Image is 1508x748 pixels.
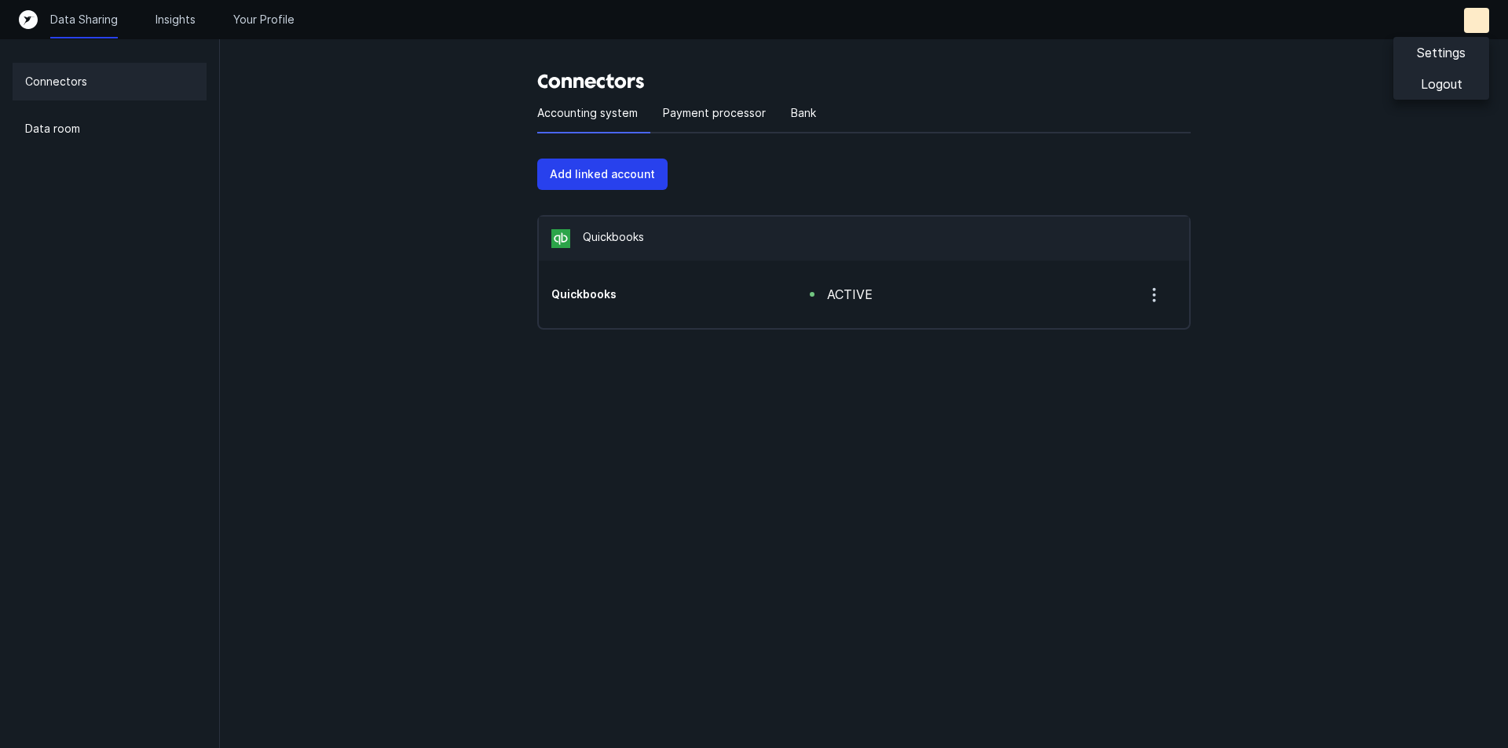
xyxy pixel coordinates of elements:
[50,12,118,27] a: Data Sharing
[233,12,295,27] a: Your Profile
[583,229,644,248] p: Quickbooks
[13,63,207,100] a: Connectors
[551,286,759,302] h5: Quickbooks
[663,104,766,122] p: Payment processor
[537,159,668,190] button: Add linked account
[537,69,1191,94] h3: Connectors
[25,119,80,138] p: Data room
[551,286,759,302] div: account ending
[13,110,207,148] a: Data room
[156,12,196,27] a: Insights
[1417,43,1466,62] p: Settings
[791,104,816,122] p: Bank
[1421,75,1462,93] p: Logout
[827,285,873,304] div: active
[550,165,655,184] p: Add linked account
[25,72,87,91] p: Connectors
[537,104,638,122] p: Accounting system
